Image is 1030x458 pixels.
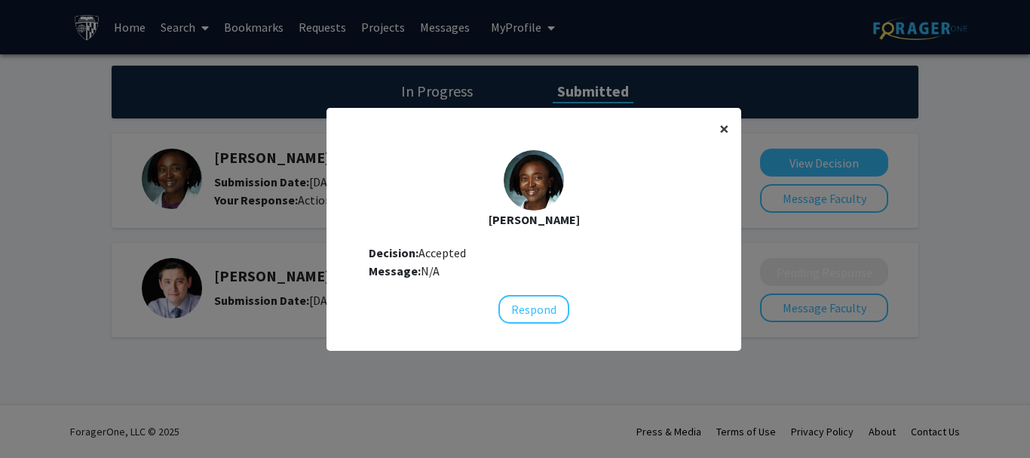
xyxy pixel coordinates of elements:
[498,295,569,324] button: Respond
[11,390,64,447] iframe: Chat
[369,245,418,260] b: Decision:
[369,244,699,262] div: Accepted
[369,263,421,278] b: Message:
[339,211,729,229] div: [PERSON_NAME]
[369,262,699,280] div: N/A
[719,117,729,140] span: ×
[707,108,741,150] button: Close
